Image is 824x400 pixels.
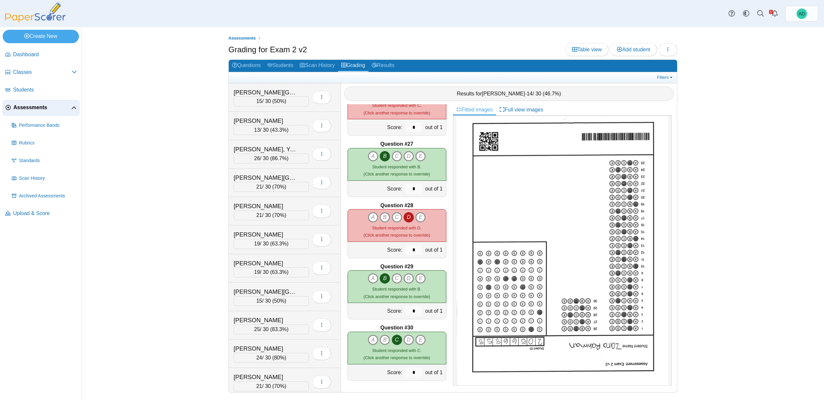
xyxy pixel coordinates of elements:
[372,164,421,169] span: Student responded with B.
[234,381,309,391] div: / 30 ( )
[227,34,258,42] a: Assessments
[9,135,80,151] a: Rubrics
[234,117,299,125] div: [PERSON_NAME]
[3,30,79,43] a: Create New
[9,118,80,133] a: Performance Bands
[256,298,262,304] span: 15
[13,104,71,111] span: Assessments
[272,326,287,332] span: 83.3%
[234,267,309,277] div: / 30 ( )
[423,242,446,258] div: out of 1
[9,188,80,204] a: Archived Assessments
[234,154,309,163] div: / 30 ( )
[264,60,296,72] a: Students
[610,43,657,56] a: Add student
[348,242,404,258] div: Score:
[403,151,414,161] i: D
[234,288,299,296] div: [PERSON_NAME][GEOGRAPHIC_DATA]
[372,348,421,353] span: Student responded with C.
[403,212,414,223] i: D
[254,241,260,246] span: 19
[254,326,260,332] span: 25
[348,303,404,319] div: Score:
[392,335,402,345] i: C
[13,69,72,76] span: Classes
[798,11,805,16] span: Andrew Doust
[348,181,404,197] div: Score:
[234,125,309,135] div: / 30 ( )
[457,113,668,387] img: 3204205_OCTOBER_9_2025T17_31_46_818000000.jpeg
[368,151,378,161] i: A
[234,353,309,363] div: / 30 ( )
[234,174,299,182] div: [PERSON_NAME][GEOGRAPHIC_DATA]
[423,181,446,197] div: out of 1
[234,344,299,353] div: [PERSON_NAME]
[234,373,299,381] div: [PERSON_NAME]
[797,8,807,19] span: Andrew Doust
[9,171,80,186] a: Scan History
[254,156,260,161] span: 26
[234,182,309,192] div: / 30 ( )
[364,164,430,176] small: (Click another response to override)
[256,98,262,104] span: 15
[19,140,77,146] span: Rubrics
[228,36,256,41] span: Assessments
[392,273,402,284] i: C
[274,184,284,190] span: 70%
[234,259,299,268] div: [PERSON_NAME]
[254,127,260,133] span: 13
[368,212,378,223] i: A
[482,91,525,96] span: [PERSON_NAME]
[274,298,284,304] span: 50%
[3,65,80,80] a: Classes
[785,6,818,22] a: Andrew Doust
[272,269,287,275] span: 63.3%
[617,47,650,52] span: Add student
[256,184,262,190] span: 21
[565,43,609,56] a: Table view
[234,325,309,334] div: / 30 ( )
[392,212,402,223] i: C
[3,18,68,24] a: PaperScorer
[274,355,284,360] span: 80%
[364,348,430,360] small: (Click another response to override)
[234,145,299,154] div: [PERSON_NAME], Yaqoub
[272,241,287,246] span: 63.3%
[272,156,287,161] span: 86.7%
[415,335,426,345] i: E
[423,119,446,135] div: out of 1
[234,296,309,306] div: / 30 ( )
[13,86,77,93] span: Students
[380,324,413,331] b: Question #30
[234,239,309,249] div: / 30 ( )
[274,212,284,218] span: 70%
[229,60,264,72] a: Questions
[19,158,77,164] span: Standards
[338,60,368,72] a: Grading
[403,273,414,284] i: D
[527,91,532,96] span: 14
[272,127,287,133] span: 43.3%
[372,287,421,292] span: Student responded with B.
[423,364,446,380] div: out of 1
[3,82,80,98] a: Students
[380,151,390,161] i: B
[13,51,77,58] span: Dashboard
[368,335,378,345] i: A
[415,273,426,284] i: E
[256,212,262,218] span: 21
[364,103,430,115] small: (Click another response to override)
[415,151,426,161] i: E
[19,175,77,182] span: Scan History
[368,273,378,284] i: A
[380,212,390,223] i: B
[234,202,299,210] div: [PERSON_NAME]
[380,263,413,270] b: Question #29
[545,91,559,96] span: 46.7%
[768,7,782,21] a: Alerts
[234,316,299,325] div: [PERSON_NAME]
[368,60,398,72] a: Results
[234,230,299,239] div: [PERSON_NAME]
[344,87,674,101] div: Results for - / 30 ( )
[256,355,262,360] span: 24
